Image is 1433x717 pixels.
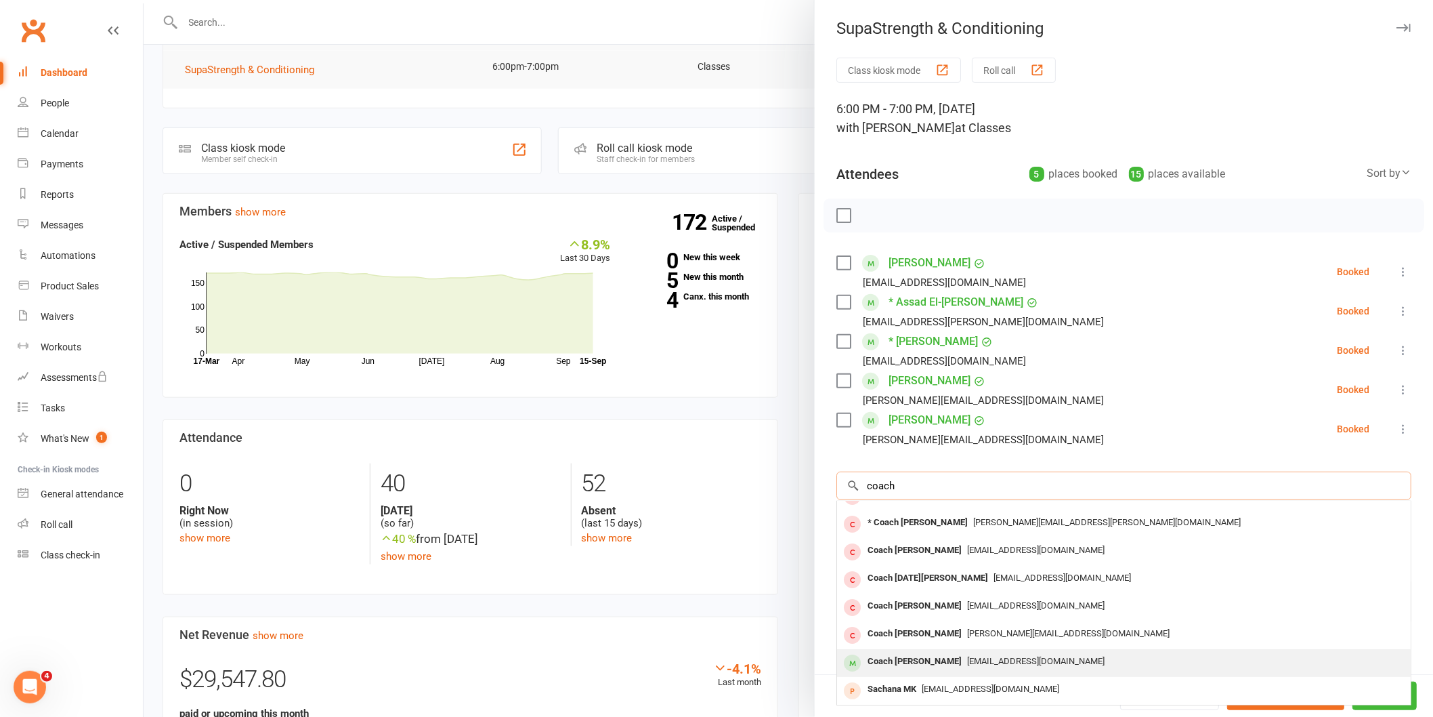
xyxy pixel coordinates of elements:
[41,433,89,444] div: What's New
[1337,385,1369,394] div: Booked
[973,517,1241,527] span: [PERSON_NAME][EMAIL_ADDRESS][PERSON_NAME][DOMAIN_NAME]
[967,628,1170,638] span: [PERSON_NAME][EMAIL_ADDRESS][DOMAIN_NAME]
[844,571,861,588] div: member
[862,513,973,533] div: * Coach [PERSON_NAME]
[18,393,143,424] a: Tasks
[18,363,143,393] a: Assessments
[993,573,1131,583] span: [EMAIL_ADDRESS][DOMAIN_NAME]
[889,370,970,392] a: [PERSON_NAME]
[889,409,970,431] a: [PERSON_NAME]
[18,210,143,241] a: Messages
[862,680,922,699] div: Sachana MK
[844,516,861,533] div: member
[1367,165,1411,182] div: Sort by
[1337,306,1369,316] div: Booked
[18,332,143,363] a: Workouts
[889,331,978,352] a: * [PERSON_NAME]
[41,311,74,322] div: Waivers
[862,596,967,616] div: Coach [PERSON_NAME]
[844,655,861,672] div: member
[1337,346,1369,355] div: Booked
[836,472,1411,500] input: Search to add attendees
[844,627,861,644] div: member
[889,291,1023,313] a: * Assad El-[PERSON_NAME]
[967,656,1105,666] span: [EMAIL_ADDRESS][DOMAIN_NAME]
[863,392,1104,409] div: [PERSON_NAME][EMAIL_ADDRESS][DOMAIN_NAME]
[862,541,967,560] div: Coach [PERSON_NAME]
[41,159,83,169] div: Payments
[862,652,967,672] div: Coach [PERSON_NAME]
[972,58,1056,83] button: Roll call
[18,180,143,210] a: Reports
[1029,165,1118,184] div: places booked
[41,489,123,499] div: General attendance
[41,98,69,108] div: People
[18,302,143,332] a: Waivers
[18,149,143,180] a: Payments
[14,671,46,703] iframe: Intercom live chat
[955,121,1011,135] span: at Classes
[41,519,72,530] div: Roll call
[844,544,861,560] div: member
[1029,167,1044,182] div: 5
[863,352,1026,370] div: [EMAIL_ADDRESS][DOMAIN_NAME]
[862,624,967,644] div: Coach [PERSON_NAME]
[844,682,861,699] div: prospect
[862,569,993,588] div: Coach [DATE][PERSON_NAME]
[18,58,143,88] a: Dashboard
[836,121,955,135] span: with [PERSON_NAME]
[889,252,970,274] a: [PERSON_NAME]
[18,271,143,302] a: Product Sales
[41,372,108,383] div: Assessments
[815,19,1433,38] div: SupaStrength & Conditioning
[41,250,95,261] div: Automations
[922,684,1059,694] span: [EMAIL_ADDRESS][DOMAIN_NAME]
[863,274,1026,291] div: [EMAIL_ADDRESS][DOMAIN_NAME]
[18,119,143,149] a: Calendar
[967,545,1105,555] span: [EMAIL_ADDRESS][DOMAIN_NAME]
[967,600,1105,611] span: [EMAIL_ADDRESS][DOMAIN_NAME]
[18,510,143,540] a: Roll call
[18,88,143,119] a: People
[836,58,961,83] button: Class kiosk mode
[41,403,65,413] div: Tasks
[836,165,899,184] div: Attendees
[863,431,1104,449] div: [PERSON_NAME][EMAIL_ADDRESS][DOMAIN_NAME]
[1129,165,1226,184] div: places available
[16,14,50,47] a: Clubworx
[18,241,143,271] a: Automations
[41,281,99,291] div: Product Sales
[1337,267,1369,276] div: Booked
[41,220,83,230] div: Messages
[41,550,100,560] div: Class check-in
[836,100,1411,138] div: 6:00 PM - 7:00 PM, [DATE]
[18,424,143,454] a: What's New1
[41,189,74,200] div: Reports
[41,342,81,352] div: Workouts
[1337,424,1369,434] div: Booked
[41,67,87,78] div: Dashboard
[18,479,143,510] a: General attendance kiosk mode
[1129,167,1144,182] div: 15
[41,671,52,682] span: 4
[844,599,861,616] div: member
[863,313,1104,331] div: [EMAIL_ADDRESS][PERSON_NAME][DOMAIN_NAME]
[96,432,107,443] span: 1
[41,128,79,139] div: Calendar
[18,540,143,571] a: Class kiosk mode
